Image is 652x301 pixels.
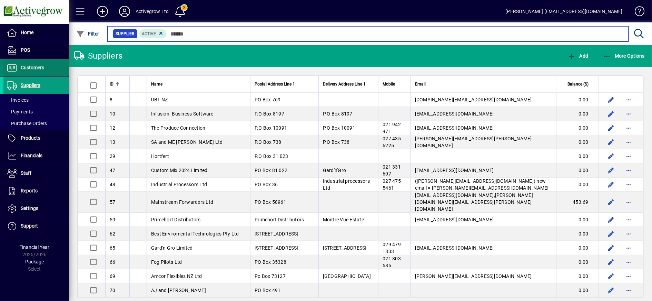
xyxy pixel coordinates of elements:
[3,200,69,217] a: Settings
[255,245,298,251] span: [STREET_ADDRESS]
[3,24,69,41] a: Home
[623,179,634,190] button: More options
[623,257,634,268] button: More options
[110,139,116,145] span: 13
[605,214,616,225] button: Edit
[605,108,616,119] button: Edit
[623,242,634,253] button: More options
[623,228,634,239] button: More options
[567,53,588,59] span: Add
[630,1,643,24] a: Knowledge Base
[557,192,598,213] td: 453.69
[110,80,113,88] span: ID
[383,122,401,134] span: 021 942 971
[323,168,346,173] span: Gard'n'Gro
[415,111,494,117] span: [EMAIL_ADDRESS][DOMAIN_NAME]
[255,153,288,159] span: P.O Box 31 023
[255,97,281,102] span: PO Box 769
[3,106,69,118] a: Payments
[323,217,364,222] span: Montre Vue Estate
[623,151,634,162] button: More options
[151,153,169,159] span: Hortfert
[151,80,246,88] div: Name
[255,273,286,279] span: Po Box 73127
[21,170,31,176] span: Staff
[21,223,38,229] span: Support
[110,80,125,88] div: ID
[623,197,634,208] button: More options
[110,111,116,117] span: 10
[623,285,634,296] button: More options
[151,273,202,279] span: Amcor Flexibles NZ Ltd
[151,199,213,205] span: Mainstream Forwarders Ltd
[506,6,623,17] div: [PERSON_NAME] [EMAIL_ADDRESS][DOMAIN_NAME]
[415,273,532,279] span: [PERSON_NAME][EMAIL_ADDRESS][DOMAIN_NAME]
[255,199,286,205] span: PO Box 58961
[151,111,214,117] span: Infusion -Business Software
[605,179,616,190] button: Edit
[323,80,366,88] span: Delivery Address Line 1
[255,217,304,222] span: Primehort Distributors
[25,259,44,264] span: Package
[76,31,99,37] span: Filter
[557,241,598,255] td: 0.00
[142,31,156,36] span: Active
[383,178,401,191] span: 027 475 5461
[623,165,634,176] button: More options
[21,205,38,211] span: Settings
[3,94,69,106] a: Invoices
[7,97,29,103] span: Invoices
[557,93,598,107] td: 0.00
[255,168,287,173] span: PO Box 81 022
[110,288,116,293] span: 70
[151,139,223,145] span: SA and ME [PERSON_NAME] Ltd
[566,50,590,62] button: Add
[21,47,30,53] span: POS
[623,122,634,133] button: More options
[623,94,634,105] button: More options
[151,182,207,187] span: Industrial Processors Ltd
[557,227,598,241] td: 0.00
[383,164,401,177] span: 021 331 607
[605,197,616,208] button: Edit
[110,245,116,251] span: 65
[151,80,162,88] span: Name
[136,6,169,17] div: Activegrow Ltd
[255,231,298,237] span: [STREET_ADDRESS]
[110,153,116,159] span: 29
[601,50,647,62] button: More Options
[3,130,69,147] a: Products
[323,178,370,191] span: Industrial processors Ltd
[110,168,116,173] span: 47
[110,182,116,187] span: 48
[116,30,135,37] span: Supplier
[415,80,426,88] span: Email
[323,139,350,145] span: P.O Box 738
[3,42,69,59] a: POS
[557,213,598,227] td: 0.00
[151,288,206,293] span: AJ and [PERSON_NAME]
[605,271,616,282] button: Edit
[323,111,353,117] span: P.O Box 8197
[415,245,494,251] span: [EMAIL_ADDRESS][DOMAIN_NAME]
[415,136,532,148] span: [PERSON_NAME][EMAIL_ADDRESS][PERSON_NAME][DOMAIN_NAME]
[605,285,616,296] button: Edit
[3,218,69,235] a: Support
[255,125,287,131] span: P.O Box 10091
[151,97,168,102] span: UBT NZ
[3,165,69,182] a: Staff
[139,29,167,38] mat-chip: Activation Status: Active
[605,228,616,239] button: Edit
[415,178,549,191] span: ([PERSON_NAME][EMAIL_ADDRESS][DOMAIN_NAME]) new email = [PERSON_NAME][EMAIL_ADDRESS][DOMAIN_NAME]
[255,80,295,88] span: Postal Address Line 1
[603,53,645,59] span: More Options
[110,273,116,279] span: 69
[415,125,494,131] span: [EMAIL_ADDRESS][DOMAIN_NAME]
[113,5,136,18] button: Profile
[151,168,208,173] span: Custom Mix 2024 Limited
[623,108,634,119] button: More options
[383,80,406,88] div: Mobile
[110,217,116,222] span: 59
[323,245,367,251] span: [STREET_ADDRESS]
[110,199,116,205] span: 57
